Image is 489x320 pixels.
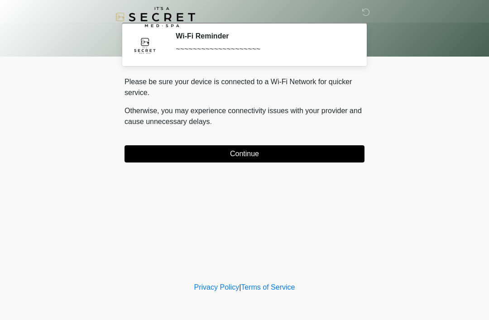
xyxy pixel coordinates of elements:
[115,7,195,27] img: It's A Secret Med Spa Logo
[176,32,351,40] h2: Wi-Fi Reminder
[125,76,364,98] p: Please be sure your device is connected to a Wi-Fi Network for quicker service.
[131,32,158,59] img: Agent Avatar
[241,283,295,291] a: Terms of Service
[125,105,364,127] p: Otherwise, you may experience connectivity issues with your provider and cause unnecessary delays
[194,283,240,291] a: Privacy Policy
[239,283,241,291] a: |
[125,145,364,162] button: Continue
[210,118,212,125] span: .
[176,44,351,55] div: ~~~~~~~~~~~~~~~~~~~~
